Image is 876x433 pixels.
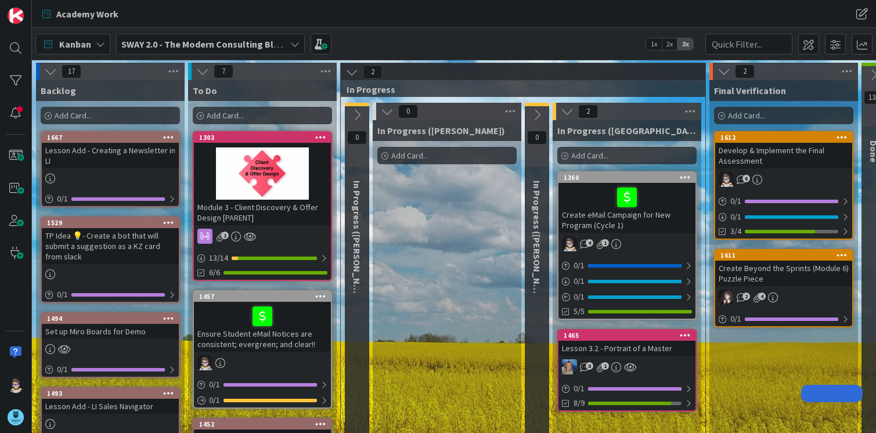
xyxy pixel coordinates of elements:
div: 1494 [42,313,179,324]
span: 8 [586,362,593,370]
div: 1457 [199,293,331,301]
div: 1529 [47,219,179,227]
div: 0/1 [194,377,331,392]
span: 3x [677,38,693,50]
span: 2 [742,293,750,300]
div: 0/1 [558,258,695,273]
div: 0/1 [42,287,179,302]
div: 1493Lesson Add - LI Sales Navigator [42,388,179,414]
span: 0 [527,131,547,145]
a: 1529TP Idea 💡- Create a bot that will submit a suggestion as a KZ card from slack0/1 [41,217,180,303]
div: 1611 [720,251,852,259]
span: 4 [586,239,593,247]
input: Quick Filter... [705,34,792,55]
span: 13 / 14 [209,252,228,264]
span: 0 / 1 [209,378,220,391]
a: 1465Lesson 3.2 - Portrait of a MasterMA0/18/9 [557,329,697,412]
div: Lesson Add - Creating a Newsletter in LI [42,143,179,168]
span: 7 [214,64,233,78]
img: TP [719,172,734,187]
img: MA [562,359,577,374]
div: 1303 [194,132,331,143]
span: 0 / 1 [730,313,741,325]
div: Create Beyond the Sprints (Module 6) Puzzle Piece [715,261,852,286]
b: SWAY 2.0 - The Modern Consulting Blueprint [121,38,304,50]
a: 1494Set up Miro Boards for Demo0/1 [41,312,180,378]
div: 1360 [558,172,695,183]
div: 1465Lesson 3.2 - Portrait of a Master [558,330,695,356]
span: 0 / 1 [57,363,68,376]
div: Ensure Student eMail Notices are consistent; evergreen; and clear!! [194,302,331,352]
img: TP [197,355,212,370]
span: Add Card... [391,150,428,161]
div: 1612Develop & Implement the Final Assessment [715,132,852,168]
span: 4 [758,293,766,300]
div: 1457Ensure Student eMail Notices are consistent; evergreen; and clear!! [194,291,331,352]
span: 1 [601,239,609,247]
div: 1493 [47,389,179,398]
span: 0 / 1 [574,383,585,395]
span: 3/4 [730,225,741,237]
a: 1612Develop & Implement the Final AssessmentTP0/10/13/4 [714,131,853,240]
span: Add Card... [728,110,765,121]
span: 0 / 1 [730,211,741,223]
div: 1494Set up Miro Boards for Demo [42,313,179,339]
img: Visit kanbanzone.com [8,8,24,24]
a: 1457Ensure Student eMail Notices are consistent; evergreen; and clear!!TP0/10/1 [193,290,332,409]
div: Lesson Add - LI Sales Navigator [42,399,179,414]
a: 1303Module 3 - Client Discovery & Offer Design [PARENT]13/146/6 [193,131,332,281]
span: 0 / 1 [574,291,585,303]
div: 0/1 [194,393,331,407]
div: MA [558,359,695,374]
div: 1303Module 3 - Client Discovery & Offer Design [PARENT] [194,132,331,225]
span: Kanban [59,37,91,51]
a: 1360Create eMail Campaign for New Program (Cycle 1)TP0/10/10/15/5 [557,171,697,320]
div: 1360 [564,174,695,182]
span: Add Card... [55,110,92,121]
div: 13/14 [194,251,331,265]
div: 1529TP Idea 💡- Create a bot that will submit a suggestion as a KZ card from slack [42,218,179,264]
span: In Progress (Fike) [531,181,543,308]
div: 0/1 [42,192,179,206]
div: Set up Miro Boards for Demo [42,324,179,339]
div: 1612 [720,133,852,142]
img: TP [8,377,24,393]
span: 0 / 1 [57,288,68,301]
span: 2 [735,64,755,78]
span: 0 / 1 [574,275,585,287]
div: 1493 [42,388,179,399]
span: Add Card... [207,110,244,121]
div: Lesson 3.2 - Portrait of a Master [558,341,695,356]
img: avatar [8,409,24,425]
span: 1 [221,232,229,239]
img: BN [719,290,734,305]
div: 1667 [42,132,179,143]
span: In Progress [347,84,691,95]
span: 0 [398,104,418,118]
span: 6 [742,175,750,182]
div: 1612 [715,132,852,143]
span: To Do [193,85,217,96]
div: TP [715,172,852,187]
span: 5/5 [574,305,585,317]
span: In Progress (Marina) [351,181,363,308]
div: 1667 [47,133,179,142]
span: 1x [646,38,662,50]
span: 0 / 1 [209,394,220,406]
span: Academy Work [56,7,118,21]
span: In Progress (Tana) [557,125,697,136]
div: 1611Create Beyond the Sprints (Module 6) Puzzle Piece [715,250,852,286]
div: 0/1 [715,210,852,224]
div: 1452 [194,419,331,430]
div: 1611 [715,250,852,261]
span: 2 [363,65,383,79]
span: 0 / 1 [57,193,68,205]
span: 17 [62,64,81,78]
div: 1303 [199,133,331,142]
div: Module 3 - Client Discovery & Offer Design [PARENT] [194,200,331,225]
span: 6/6 [209,266,220,279]
a: 1667Lesson Add - Creating a Newsletter in LI0/1 [41,131,180,207]
div: BN [715,290,852,305]
span: 0 / 1 [730,195,741,207]
img: TP [562,236,577,251]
